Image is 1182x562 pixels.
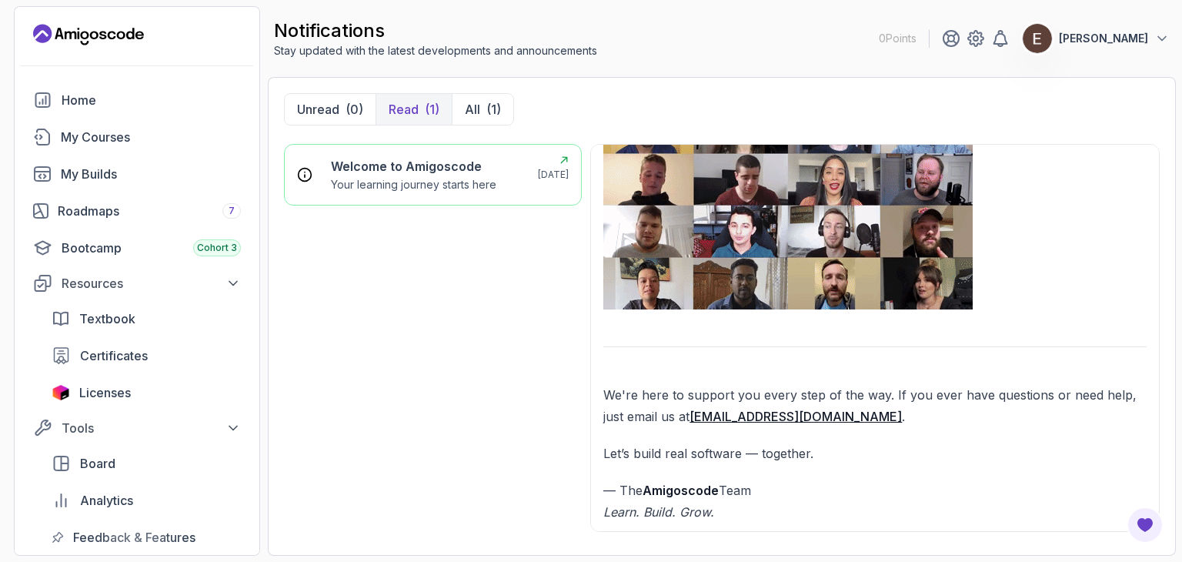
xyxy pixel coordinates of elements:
[62,91,241,109] div: Home
[1059,31,1148,46] p: [PERSON_NAME]
[24,122,250,152] a: courses
[486,100,501,119] div: (1)
[1022,23,1170,54] button: user profile image[PERSON_NAME]
[285,94,376,125] button: Unread(0)
[452,94,513,125] button: All(1)
[1127,507,1164,544] button: Open Feedback Button
[603,384,1147,427] p: We're here to support you every step of the way. If you ever have questions or need help, just em...
[79,383,131,402] span: Licenses
[42,522,250,553] a: feedback
[24,159,250,189] a: builds
[346,100,363,119] div: (0)
[603,480,1147,523] p: — The Team
[80,346,148,365] span: Certificates
[80,454,115,473] span: Board
[538,169,569,181] p: [DATE]
[62,274,241,293] div: Resources
[79,309,135,328] span: Textbook
[603,443,1147,464] p: Let’s build real software — together.
[24,414,250,442] button: Tools
[61,165,241,183] div: My Builds
[24,196,250,226] a: roadmaps
[389,100,419,119] p: Read
[24,269,250,297] button: Resources
[61,128,241,146] div: My Courses
[73,528,195,547] span: Feedback & Features
[42,448,250,479] a: board
[229,205,235,217] span: 7
[465,100,480,119] p: All
[331,157,496,176] h6: Welcome to Amigoscode
[643,483,719,498] strong: Amigoscode
[80,491,133,510] span: Analytics
[42,377,250,408] a: licenses
[274,43,597,59] p: Stay updated with the latest developments and announcements
[62,239,241,257] div: Bootcamp
[24,85,250,115] a: home
[603,102,973,309] img: Faces of Amigoscode
[425,100,439,119] div: (1)
[42,485,250,516] a: analytics
[331,177,496,192] p: Your learning journey starts here
[58,202,241,220] div: Roadmaps
[197,242,237,254] span: Cohort 3
[24,232,250,263] a: bootcamp
[689,409,902,424] a: [EMAIL_ADDRESS][DOMAIN_NAME]
[52,385,70,400] img: jetbrains icon
[42,303,250,334] a: textbook
[879,31,917,46] p: 0 Points
[603,504,714,520] em: Learn. Build. Grow.
[297,100,339,119] p: Unread
[376,94,452,125] button: Read(1)
[42,340,250,371] a: certificates
[1023,24,1052,53] img: user profile image
[274,18,597,43] h2: notifications
[62,419,241,437] div: Tools
[33,22,144,47] a: Landing page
